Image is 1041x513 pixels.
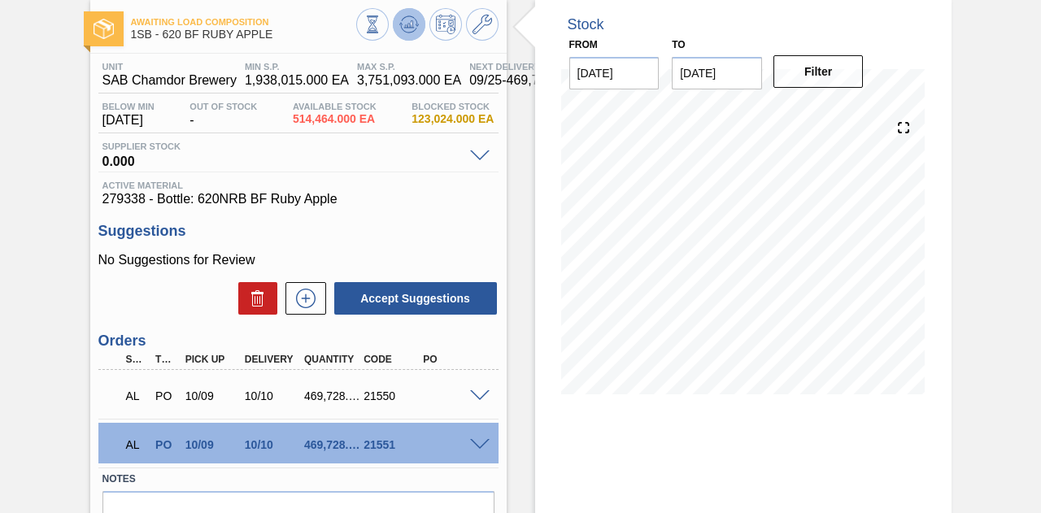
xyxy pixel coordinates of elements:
input: mm/dd/yyyy [672,57,762,89]
div: Purchase order [151,389,180,402]
button: Go to Master Data / General [466,8,499,41]
label: From [569,39,598,50]
span: Active Material [102,180,494,190]
div: 10/10/2024 [241,438,305,451]
p: AL [126,389,146,402]
div: Delete Suggestions [230,282,277,315]
input: mm/dd/yyyy [569,57,660,89]
div: Delivery [241,354,305,365]
span: 514,464.000 EA [293,113,377,125]
span: Awaiting Load Composition [131,17,356,27]
span: Blocked Stock [412,102,494,111]
span: 0.000 [102,151,462,167]
div: Purchase order [151,438,180,451]
span: 279338 - Bottle: 620NRB BF Ruby Apple [102,192,494,207]
span: MIN S.P. [245,62,349,72]
span: SAB Chamdor Brewery [102,73,237,88]
div: 469,728.000 [300,438,364,451]
div: 21551 [359,438,424,451]
span: Unit [102,62,237,72]
div: 10/10/2024 [241,389,305,402]
div: Pick up [181,354,246,365]
div: New suggestion [277,282,326,315]
div: 10/09/2024 [181,389,246,402]
h3: Orders [98,333,499,350]
img: Ícone [94,19,114,39]
span: 1SB - 620 BF RUBY APPLE [131,28,356,41]
span: Below Min [102,102,155,111]
p: AL [126,438,146,451]
div: PO [419,354,483,365]
span: 09/25 - 469,728.000 EA [469,73,596,88]
label: to [672,39,685,50]
span: Next Delivery [469,62,596,72]
div: Awaiting Load Composition [122,427,150,463]
div: 469,728.000 [300,389,364,402]
div: Code [359,354,424,365]
h3: Suggestions [98,223,499,240]
span: 1,938,015.000 EA [245,73,349,88]
button: Update Chart [393,8,425,41]
span: 123,024.000 EA [412,113,494,125]
span: Supplier Stock [102,141,462,151]
div: 21550 [359,389,424,402]
span: MAX S.P. [357,62,461,72]
div: Step [122,354,150,365]
div: Stock [568,16,604,33]
button: Schedule Inventory [429,8,462,41]
button: Accept Suggestions [334,282,497,315]
span: 3,751,093.000 EA [357,73,461,88]
div: 10/09/2024 [181,438,246,451]
div: Quantity [300,354,364,365]
div: - [185,102,261,128]
div: Type [151,354,180,365]
div: Awaiting Load Composition [122,378,150,414]
span: Out Of Stock [189,102,257,111]
button: Stocks Overview [356,8,389,41]
span: Available Stock [293,102,377,111]
p: No Suggestions for Review [98,253,499,267]
button: Filter [773,55,864,88]
span: [DATE] [102,113,155,128]
div: Accept Suggestions [326,280,499,316]
label: Notes [102,467,494,491]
